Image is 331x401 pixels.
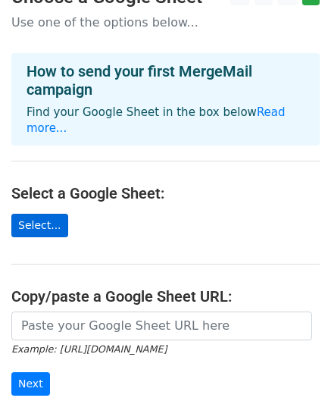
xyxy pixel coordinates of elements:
a: Select... [11,214,68,237]
p: Use one of the options below... [11,14,320,30]
a: Read more... [27,105,286,135]
p: Find your Google Sheet in the box below [27,105,304,136]
iframe: Chat Widget [255,328,331,401]
small: Example: [URL][DOMAIN_NAME] [11,343,167,355]
h4: Copy/paste a Google Sheet URL: [11,287,320,305]
input: Next [11,372,50,396]
h4: Select a Google Sheet: [11,184,320,202]
h4: How to send your first MergeMail campaign [27,62,304,99]
input: Paste your Google Sheet URL here [11,312,312,340]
